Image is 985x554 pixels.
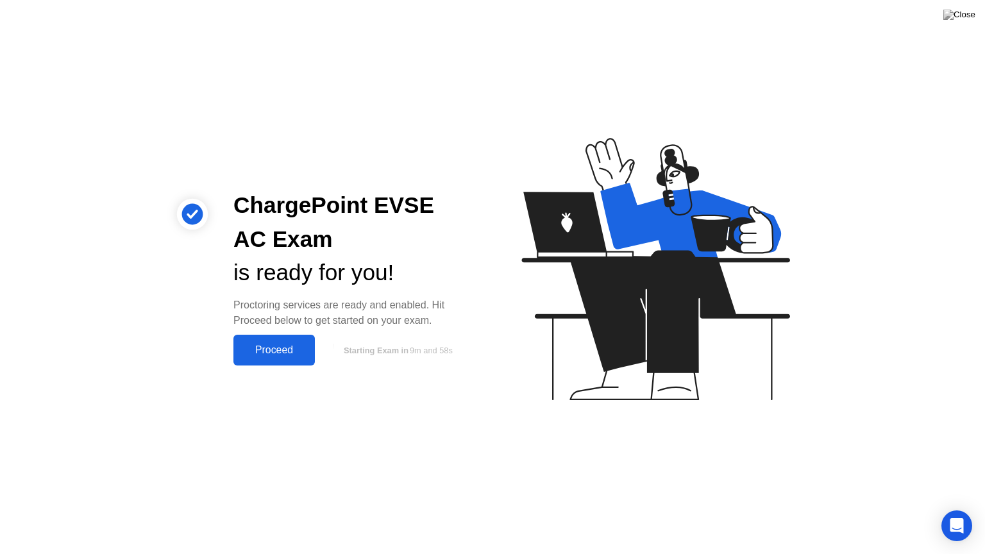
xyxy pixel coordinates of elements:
div: is ready for you! [233,256,472,290]
div: Open Intercom Messenger [941,510,972,541]
span: 9m and 58s [410,346,453,355]
button: Proceed [233,335,315,365]
div: Proceed [237,344,311,356]
img: Close [943,10,975,20]
button: Starting Exam in9m and 58s [321,338,472,362]
div: ChargePoint EVSE AC Exam [233,189,472,256]
div: Proctoring services are ready and enabled. Hit Proceed below to get started on your exam. [233,298,472,328]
